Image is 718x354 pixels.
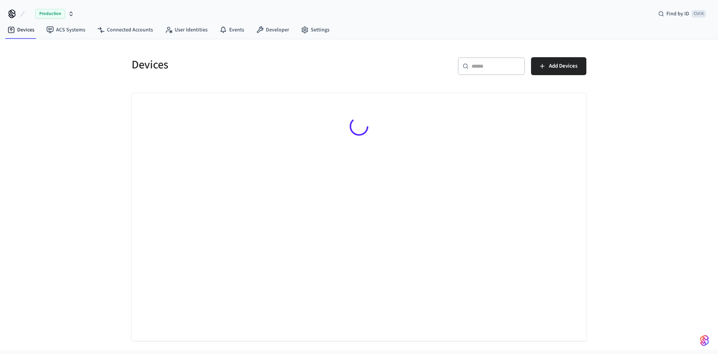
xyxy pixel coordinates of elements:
[549,61,577,71] span: Add Devices
[91,23,159,37] a: Connected Accounts
[652,7,712,21] div: Find by IDCtrl K
[295,23,335,37] a: Settings
[132,57,355,73] h5: Devices
[35,9,65,19] span: Production
[691,10,706,18] span: Ctrl K
[214,23,250,37] a: Events
[159,23,214,37] a: User Identities
[40,23,91,37] a: ACS Systems
[700,335,709,347] img: SeamLogoGradient.69752ec5.svg
[250,23,295,37] a: Developer
[531,57,586,75] button: Add Devices
[1,23,40,37] a: Devices
[666,10,689,18] span: Find by ID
